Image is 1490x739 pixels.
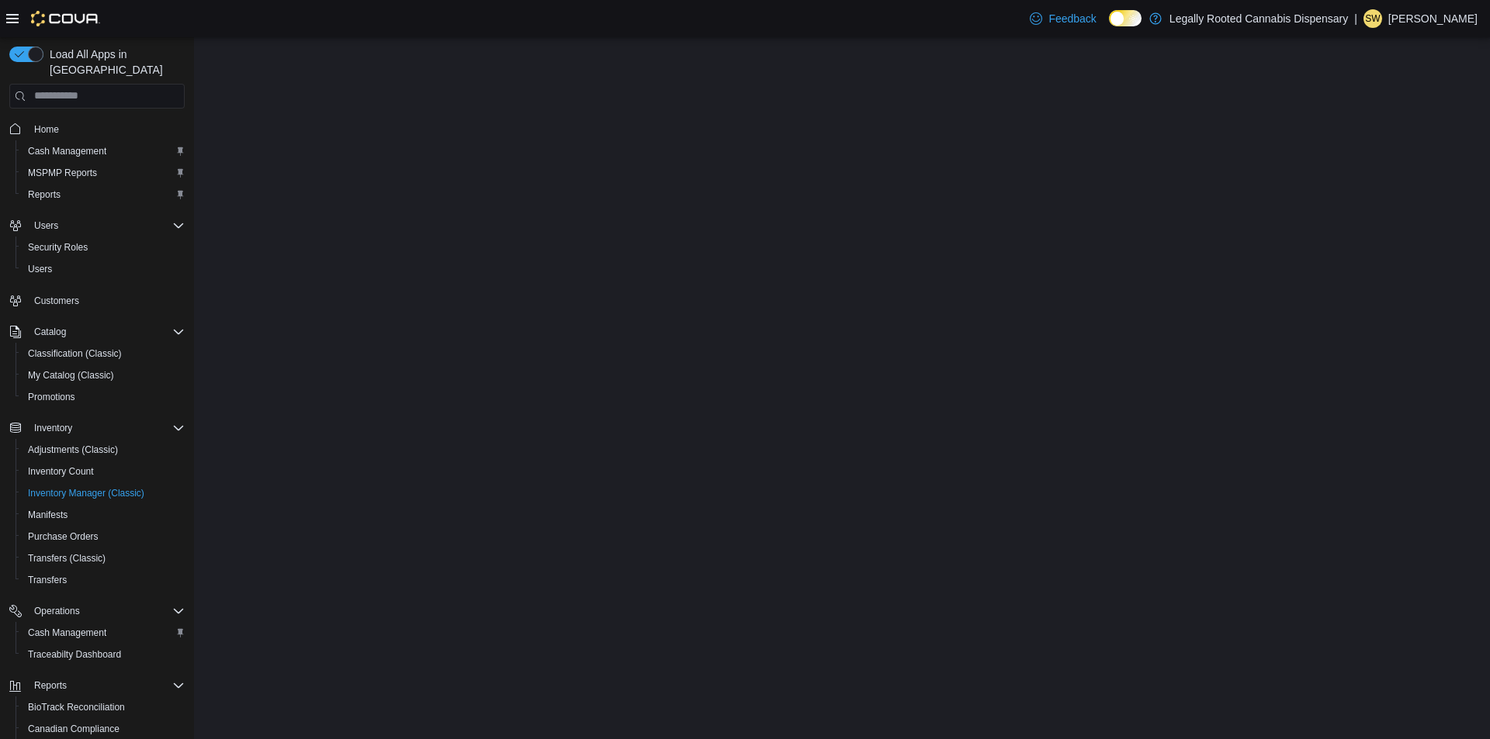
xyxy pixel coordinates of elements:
span: Reports [22,185,185,204]
button: Adjustments (Classic) [16,439,191,461]
span: Reports [28,188,61,201]
a: My Catalog (Classic) [22,366,120,385]
span: Inventory Count [22,462,185,481]
a: Adjustments (Classic) [22,440,124,459]
span: Promotions [22,388,185,406]
span: Purchase Orders [28,530,99,543]
span: Manifests [22,506,185,524]
button: Catalog [3,321,191,343]
span: Cash Management [28,145,106,157]
span: Inventory Count [28,465,94,478]
button: Manifests [16,504,191,526]
a: Cash Management [22,623,113,642]
a: Traceabilty Dashboard [22,645,127,664]
span: Security Roles [28,241,88,254]
span: Feedback [1048,11,1096,26]
a: BioTrack Reconciliation [22,698,131,717]
button: Cash Management [16,622,191,644]
span: Users [28,263,52,275]
span: BioTrack Reconciliation [22,698,185,717]
span: Inventory [34,422,72,434]
span: Cash Management [22,623,185,642]
input: Dark Mode [1109,10,1142,26]
a: Users [22,260,58,278]
button: Cash Management [16,140,191,162]
span: Transfers [22,571,185,589]
span: Cash Management [22,142,185,161]
button: Operations [3,600,191,622]
button: Classification (Classic) [16,343,191,364]
span: MSPMP Reports [22,164,185,182]
div: Stacey Williams [1364,9,1382,28]
a: Inventory Manager (Classic) [22,484,151,502]
span: Users [22,260,185,278]
button: Reports [16,184,191,205]
span: My Catalog (Classic) [22,366,185,385]
span: Load All Apps in [GEOGRAPHIC_DATA] [43,47,185,78]
span: Catalog [28,323,185,341]
span: Classification (Classic) [28,347,122,360]
p: | [1354,9,1357,28]
a: Manifests [22,506,74,524]
span: Transfers (Classic) [22,549,185,568]
button: Home [3,118,191,140]
a: Home [28,120,65,139]
a: Customers [28,292,85,310]
span: Transfers (Classic) [28,552,106,565]
button: Inventory Manager (Classic) [16,482,191,504]
button: BioTrack Reconciliation [16,696,191,718]
a: Canadian Compliance [22,720,126,738]
a: Security Roles [22,238,94,257]
span: Customers [34,295,79,307]
p: Legally Rooted Cannabis Dispensary [1169,9,1348,28]
button: Reports [28,676,73,695]
span: Home [28,119,185,139]
span: MSPMP Reports [28,167,97,179]
span: Reports [34,679,67,692]
button: Transfers [16,569,191,591]
button: Promotions [16,386,191,408]
span: BioTrack Reconciliation [28,701,125,713]
button: Catalog [28,323,72,341]
a: Cash Management [22,142,113,161]
span: Classification (Classic) [22,344,185,363]
span: Transfers [28,574,67,586]
span: Adjustments (Classic) [28,444,118,456]
a: Feedback [1024,3,1102,34]
a: MSPMP Reports [22,164,103,182]
a: Transfers [22,571,73,589]
span: Operations [34,605,80,617]
span: Users [34,219,58,232]
span: Adjustments (Classic) [22,440,185,459]
span: Traceabilty Dashboard [28,648,121,661]
button: Operations [28,602,86,620]
span: Security Roles [22,238,185,257]
button: Security Roles [16,237,191,258]
a: Promotions [22,388,81,406]
button: Reports [3,675,191,696]
span: Purchase Orders [22,527,185,546]
span: Inventory Manager (Classic) [28,487,144,499]
a: Reports [22,185,67,204]
p: [PERSON_NAME] [1388,9,1478,28]
button: Purchase Orders [16,526,191,547]
a: Transfers (Classic) [22,549,112,568]
span: Inventory [28,419,185,437]
button: Inventory Count [16,461,191,482]
img: Cova [31,11,100,26]
button: Inventory [3,417,191,439]
span: Inventory Manager (Classic) [22,484,185,502]
span: Manifests [28,509,68,521]
button: Users [28,216,64,235]
button: MSPMP Reports [16,162,191,184]
button: Customers [3,289,191,312]
span: Cash Management [28,627,106,639]
span: Home [34,123,59,136]
span: Reports [28,676,185,695]
span: Customers [28,291,185,310]
span: Operations [28,602,185,620]
span: Users [28,216,185,235]
span: Catalog [34,326,66,338]
a: Purchase Orders [22,527,105,546]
